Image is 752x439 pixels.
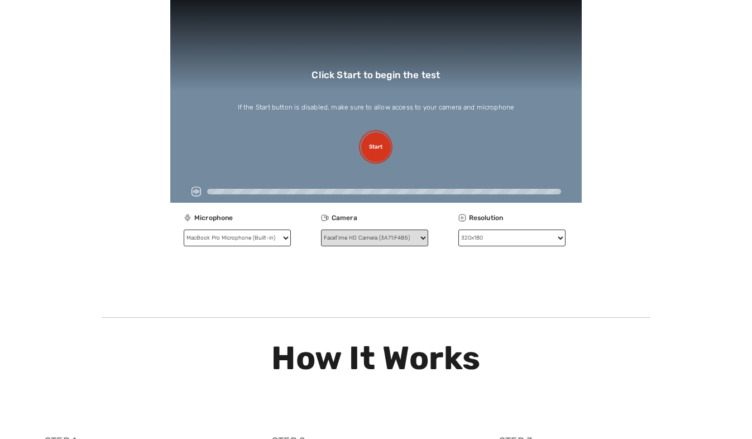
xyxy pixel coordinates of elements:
[361,132,391,162] button: Start
[696,385,752,439] iframe: Chat Widget
[332,210,429,226] label: Camera
[469,210,566,226] label: Resolution
[238,99,515,116] p: If the Start button is disabled, make sure to allow access to your camera and microphone
[102,341,650,376] h1: How It Works
[194,210,291,226] label: Microphone
[312,67,440,83] p: Click Start to begin the test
